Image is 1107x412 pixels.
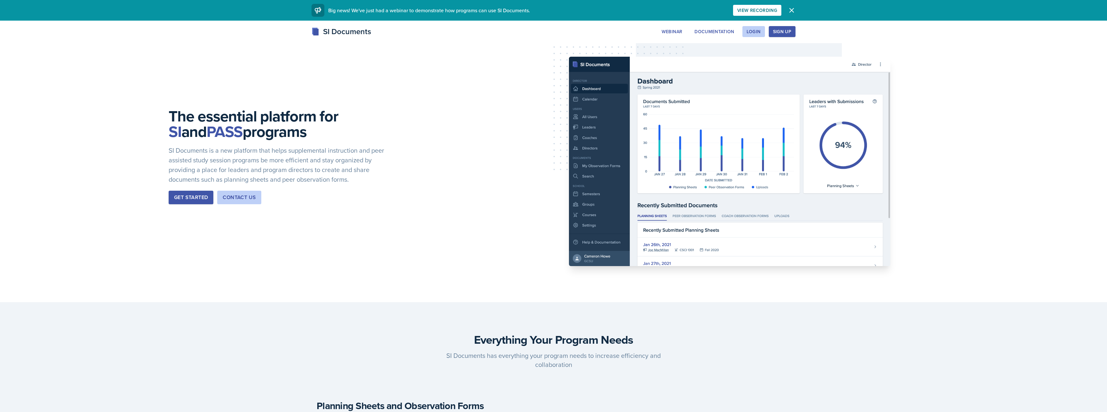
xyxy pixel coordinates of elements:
[317,333,790,346] h3: Everything Your Program Needs
[747,29,761,34] div: Login
[174,194,208,201] div: Get Started
[690,26,739,37] button: Documentation
[769,26,795,37] button: Sign Up
[773,29,791,34] div: Sign Up
[733,5,781,16] button: View Recording
[223,194,256,201] div: Contact Us
[217,191,261,204] button: Contact Us
[657,26,686,37] button: Webinar
[662,29,682,34] div: Webinar
[737,8,777,13] div: View Recording
[694,29,734,34] div: Documentation
[430,351,677,369] p: SI Documents has everything your program needs to increase efficiency and collaboration
[317,400,548,412] h4: Planning Sheets and Observation Forms
[312,26,371,37] div: SI Documents
[169,191,213,204] button: Get Started
[742,26,765,37] button: Login
[328,7,530,14] span: Big news! We've just had a webinar to demonstrate how programs can use SI Documents.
